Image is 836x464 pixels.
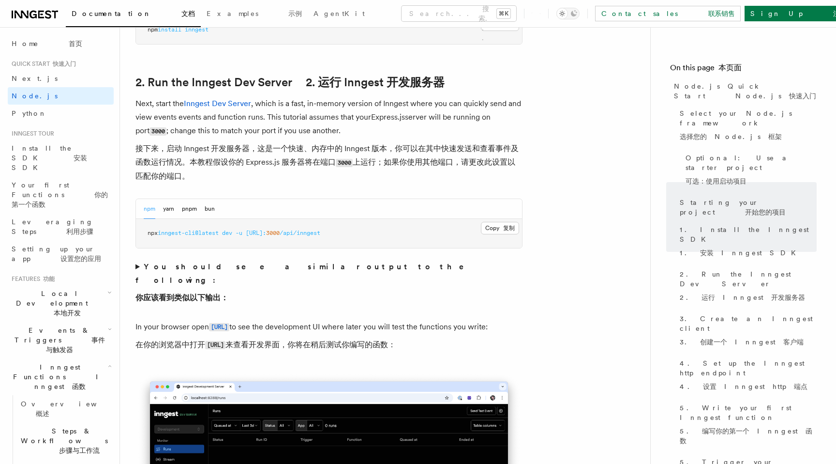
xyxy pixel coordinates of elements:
span: -u [236,230,242,236]
p: Next, start the , which is a fast, in-memory version of Inngest where you can quickly send and vi... [135,97,522,187]
a: [URL] [209,322,229,331]
font: 功能 [43,276,55,282]
span: Next.js [12,75,58,82]
a: Inngest Dev Server [184,99,251,108]
button: Local Development 本地开发 [8,285,114,322]
a: Contact sales 联系销售 [595,6,741,21]
span: Node.js [12,92,58,100]
font: 快速入门 [53,61,76,67]
a: Optional: Use a starter project可选：使用启动项目 [682,149,817,194]
button: yarn [163,199,174,219]
a: Examples 示例 [201,3,308,26]
a: Documentation 文档 [66,3,201,27]
a: 4. Set up the Inngest http endpoint4. 设置 Inngest http 端点 [676,355,817,399]
span: Optional: Use a starter project [686,153,817,190]
span: npx [148,230,158,236]
a: AgentKit [308,3,371,26]
font: 选择您的 Node.js 框架 [680,133,782,140]
span: Steps & Workflows [17,426,123,455]
a: 2. Run the Inngest Dev Server2. 运行 Inngest 开发服务器 [676,265,817,310]
a: Node.js [8,87,114,105]
span: Quick start [8,60,76,68]
a: Setting up your app 设置您的应用 [8,240,114,267]
a: Node.js Quick Start Node.js 快速入门 [670,77,817,105]
font: 在你的浏览器中打开 来查看开发界面，你将在稍后测试你编写的函数： [135,340,396,349]
span: Node.js Quick Start [674,81,817,101]
font: 3. 创建一个 Inngest 客户端 [680,338,804,346]
code: [URL] [209,323,229,331]
a: Next.js [8,70,114,87]
span: Documentation [72,10,195,17]
span: Events & Triggers [8,325,108,355]
font: 搜索... [478,5,493,42]
span: [URL]: [246,230,266,236]
a: Select your Node.js framework选择您的 Node.js 框架 [676,105,817,149]
span: 3000 [266,230,280,236]
a: Install the SDK 安装 SDK [8,139,114,176]
font: 步骤与工作流 [59,447,100,454]
font: 2. 运行 Inngest 开发服务器 [306,75,445,89]
button: Copy 复制 [481,222,519,234]
span: 4. Set up the Inngest http endpoint [680,358,817,395]
font: 你应该看到类似以下输出： [135,293,228,302]
span: Starting your project [680,198,817,217]
kbd: ⌘K [497,9,510,18]
font: Node.js 快速入门 [735,92,816,100]
a: 1. Install the Inngest SDK1. 安装 Inngest SDK [676,221,817,265]
font: 示例 [288,10,302,17]
span: 5. Write your first Inngest function [680,403,817,449]
span: Examples [207,10,302,17]
span: Local Development [8,289,107,318]
font: 4. 设置 Inngest http 端点 [680,383,807,390]
a: Home 首页 [8,35,114,52]
font: 1. 安装 Inngest SDK [680,249,802,257]
span: /api/inngest [280,230,320,236]
a: Python [8,105,114,122]
a: 2. Run the Inngest Dev Server 2. 运行 Inngest 开发服务器 [135,76,445,89]
font: 接下来，启动 Inngest 开发服务器，这是一个快速、内存中的 Inngest 版本，你可以在其中快速发送和查看事件及函数运行情况。本教程假设你的 Express.js 服务器将在端口 上运行... [135,144,519,181]
span: 2. Run the Inngest Dev Server [680,269,817,306]
span: npm [148,26,158,33]
span: Inngest tour [8,130,54,138]
span: install [158,26,181,33]
a: 3. Create an Inngest client3. 创建一个 Inngest 客户端 [676,310,817,355]
a: Starting your project 开始您的项目 [676,194,817,221]
span: inngest-cli@latest [158,230,219,236]
font: 本页面 [718,63,742,72]
span: Python [12,109,47,117]
span: inngest [185,26,209,33]
a: Overview 概述 [17,395,114,422]
span: Setting up your app [12,245,101,263]
button: Events & Triggers 事件与触发器 [8,322,114,358]
font: 利用步骤 [66,228,93,235]
button: npm [144,199,155,219]
p: In your browser open to see the development UI where later you will test the functions you write: [135,320,522,356]
summary: You should see a similar output to the following:你应该看到类似以下输出： [135,260,522,309]
a: Your first Functions 你的第一个函数 [8,176,114,213]
span: AgentKit [313,10,365,17]
a: Leveraging Steps 利用步骤 [8,213,114,240]
font: 概述 [36,410,49,418]
code: 3000 [336,159,353,167]
span: Overview [21,400,135,418]
code: [URL] [205,341,225,349]
font: 2. 运行 Inngest 开发服务器 [680,294,805,301]
span: Select your Node.js framework [680,108,817,145]
span: Features [8,275,55,283]
span: Leveraging Steps [12,218,93,235]
code: 3000 [149,127,166,136]
font: 5. 编写你的第一个 Inngest 函数 [680,427,812,445]
strong: You should see a similar output to the following: [135,262,478,302]
span: dev [222,230,232,236]
button: Steps & Workflows 步骤与工作流 [17,422,114,459]
h4: On this page [670,62,817,77]
span: Your first Functions [12,181,108,208]
button: Toggle dark mode [556,8,580,19]
button: Search... 搜索...⌘K [402,6,516,21]
span: Home [12,39,82,48]
font: 可选：使用启动项目 [686,177,746,185]
font: 设置您的应用 [60,255,101,263]
a: 5. Write your first Inngest function5. 编写你的第一个 Inngest 函数 [676,399,817,453]
button: Inngest Functions Inngest 函数 [8,358,114,395]
font: 首页 [69,40,82,47]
